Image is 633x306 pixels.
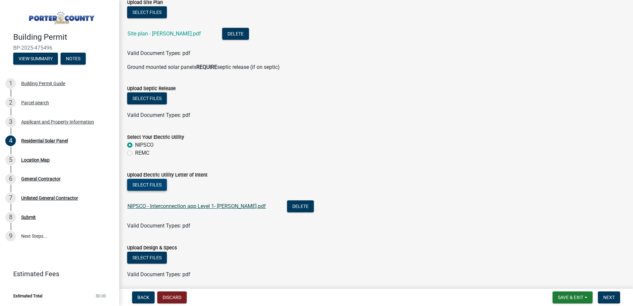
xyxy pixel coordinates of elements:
[13,56,58,62] wm-modal-confirm: Summary
[13,45,106,51] span: BP-2025-475496
[21,215,36,220] div: Submit
[287,200,314,212] button: Delete
[127,203,266,209] a: NIPSCO - Interconnection app Level 1- [PERSON_NAME].pdf
[13,32,114,42] h4: Building Permit
[127,30,201,37] a: Site plan - [PERSON_NAME].pdf
[21,177,61,181] div: General Contractor
[21,138,68,143] div: Residential Solar Panel
[127,246,177,250] label: Upload Design & Specs
[61,56,86,62] wm-modal-confirm: Notes
[222,28,249,40] button: Delete
[5,117,16,127] div: 3
[127,86,176,91] label: Upload Septic Release
[196,64,217,70] strong: REQUIRE
[127,0,163,5] label: Upload Site Plan
[127,173,208,178] label: Upload Electric Utility Letter of Intent
[5,155,16,165] div: 5
[127,252,167,264] button: Select files
[61,53,86,65] button: Notes
[127,223,190,229] span: Valid Document Types: pdf
[13,53,58,65] button: View Summary
[603,295,615,300] span: Next
[21,81,65,86] div: Building Permit Guide
[222,31,249,37] wm-modal-confirm: Delete Document
[135,149,149,157] label: REMC
[287,204,314,210] wm-modal-confirm: Delete Document
[127,112,190,118] span: Valid Document Types: pdf
[96,294,106,298] span: $0.00
[137,295,149,300] span: Back
[13,294,42,298] span: Estimated Total
[21,120,94,124] div: Applicant and Property Information
[127,50,190,56] span: Valid Document Types: pdf
[127,63,625,71] p: Ground mounted solar panels septic release (if on septic)
[5,78,16,89] div: 1
[127,135,184,140] label: Select Your Electric Utility
[127,6,167,18] button: Select files
[5,212,16,223] div: 8
[21,158,50,162] div: Location Map
[5,267,109,280] a: Estimated Fees
[127,92,167,104] button: Select files
[13,7,109,25] img: Porter County, Indiana
[5,174,16,184] div: 6
[553,291,593,303] button: Save & Exit
[5,97,16,108] div: 2
[21,196,78,200] div: Unlisted General Contractor
[5,135,16,146] div: 4
[135,141,154,149] label: NIPSCO
[132,291,155,303] button: Back
[157,291,187,303] button: Discard
[5,193,16,203] div: 7
[127,179,167,191] button: Select files
[558,295,583,300] span: Save & Exit
[127,271,190,278] span: Valid Document Types: pdf
[5,231,16,241] div: 9
[21,100,49,105] div: Parcel search
[598,291,620,303] button: Next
